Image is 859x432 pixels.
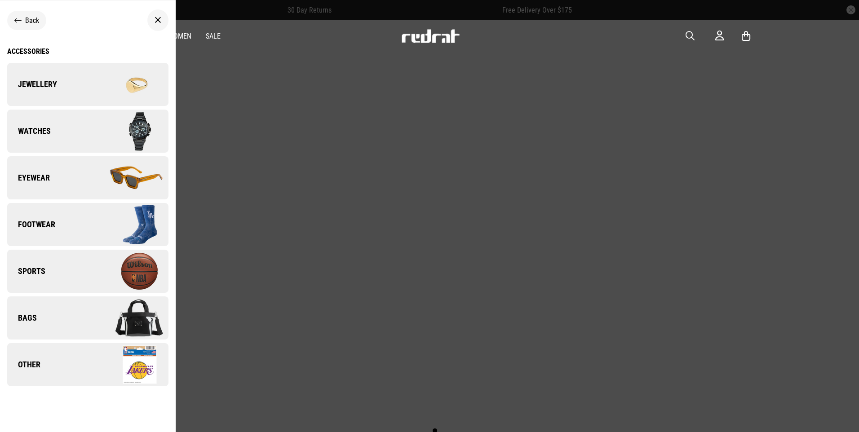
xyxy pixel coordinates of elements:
[7,250,168,293] a: Sports Company
[88,202,168,247] img: Company
[7,47,168,56] a: Accessories
[88,62,168,107] img: Company
[7,110,168,153] a: Watches Company
[206,32,221,40] a: Sale
[88,249,168,294] img: Company
[7,126,51,137] span: Watches
[7,156,168,199] a: Eyewear Company
[7,296,168,339] a: Bags Company
[401,29,460,43] img: Redrat logo
[7,219,55,230] span: Footwear
[7,172,50,183] span: Eyewear
[168,32,191,40] a: Women
[7,313,37,323] span: Bags
[88,295,168,340] img: Company
[88,109,168,154] img: Company
[7,79,57,90] span: Jewellery
[88,342,168,387] img: Company
[7,203,168,246] a: Footwear Company
[7,266,45,277] span: Sports
[7,63,168,106] a: Jewellery Company
[88,155,168,200] img: Company
[25,16,39,25] span: Back
[7,343,168,386] a: Other Company
[7,359,40,370] span: Other
[7,4,34,31] button: Open LiveChat chat widget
